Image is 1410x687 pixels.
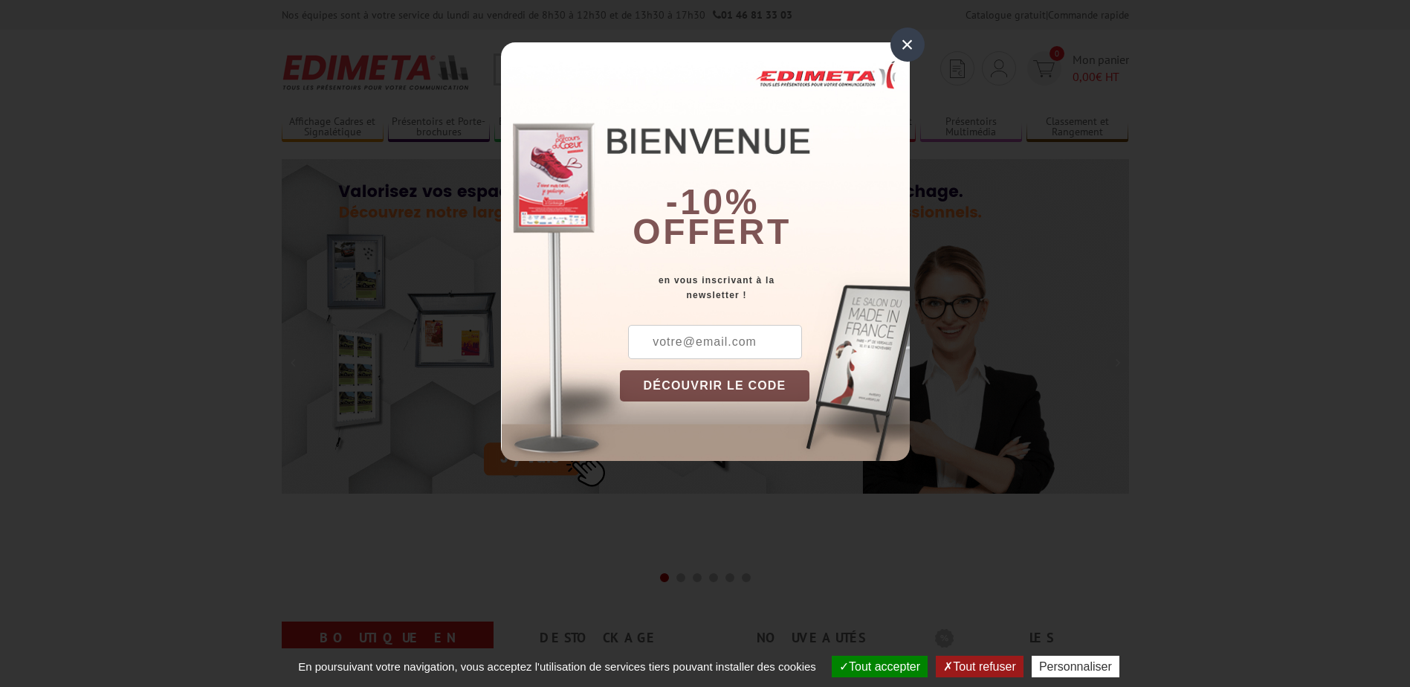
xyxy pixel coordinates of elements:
[666,182,760,222] b: -10%
[628,325,802,359] input: votre@email.com
[890,28,925,62] div: ×
[633,212,792,251] font: offert
[936,656,1023,677] button: Tout refuser
[620,273,910,303] div: en vous inscrivant à la newsletter !
[832,656,928,677] button: Tout accepter
[291,660,824,673] span: En poursuivant votre navigation, vous acceptez l'utilisation de services tiers pouvant installer ...
[1032,656,1119,677] button: Personnaliser (fenêtre modale)
[620,370,810,401] button: DÉCOUVRIR LE CODE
